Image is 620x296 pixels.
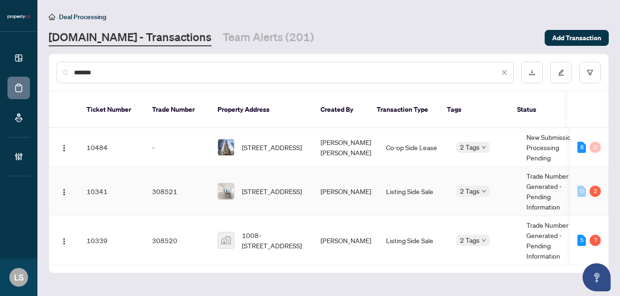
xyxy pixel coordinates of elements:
th: Property Address [210,92,313,128]
th: Status [510,92,580,128]
td: - [145,128,210,167]
span: [PERSON_NAME] [321,236,371,245]
span: [PERSON_NAME] [321,187,371,195]
span: [STREET_ADDRESS] [242,142,302,152]
td: 308521 [145,167,210,216]
span: 1008-[STREET_ADDRESS] [242,230,306,251]
div: 0 [577,186,586,197]
span: down [481,189,486,194]
span: close [501,69,508,76]
span: Add Transaction [552,30,601,45]
span: 2 Tags [460,186,480,196]
td: Trade Number Generated - Pending Information [519,216,589,265]
img: thumbnail-img [218,183,234,199]
img: Logo [60,238,68,245]
th: Transaction Type [369,92,439,128]
img: thumbnail-img [218,232,234,248]
button: Add Transaction [545,30,609,46]
span: [PERSON_NAME] [PERSON_NAME] [321,138,371,157]
button: Logo [57,140,72,155]
th: Trade Number [145,92,210,128]
span: 2 Tags [460,235,480,245]
img: Logo [60,188,68,196]
th: Created By [313,92,369,128]
span: LS [14,271,24,284]
button: edit [550,62,572,83]
button: download [521,62,543,83]
img: thumbnail-img [218,139,234,155]
span: down [481,238,486,243]
td: Listing Side Sale [379,167,449,216]
span: [STREET_ADDRESS] [242,186,302,196]
td: 10341 [79,167,145,216]
div: 0 [590,142,601,153]
button: Logo [57,233,72,248]
td: Co-op Side Lease [379,128,449,167]
span: download [529,69,535,76]
button: Open asap [583,263,611,291]
a: [DOMAIN_NAME] - Transactions [49,29,212,46]
span: home [49,14,55,20]
th: Ticket Number [79,92,145,128]
div: 2 [590,186,601,197]
td: Trade Number Generated - Pending Information [519,167,589,216]
td: 10484 [79,128,145,167]
th: Tags [439,92,510,128]
td: 10339 [79,216,145,265]
span: Deal Processing [59,13,106,21]
button: Logo [57,184,72,199]
div: 8 [577,142,586,153]
span: filter [587,69,593,76]
span: 2 Tags [460,142,480,152]
span: down [481,145,486,150]
span: edit [558,69,564,76]
button: filter [579,62,601,83]
a: Team Alerts (201) [223,29,314,46]
img: logo [7,14,30,20]
td: Listing Side Sale [379,216,449,265]
div: 7 [590,235,601,246]
td: 308520 [145,216,210,265]
td: New Submission - Processing Pending [519,128,589,167]
div: 5 [577,235,586,246]
img: Logo [60,144,68,152]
